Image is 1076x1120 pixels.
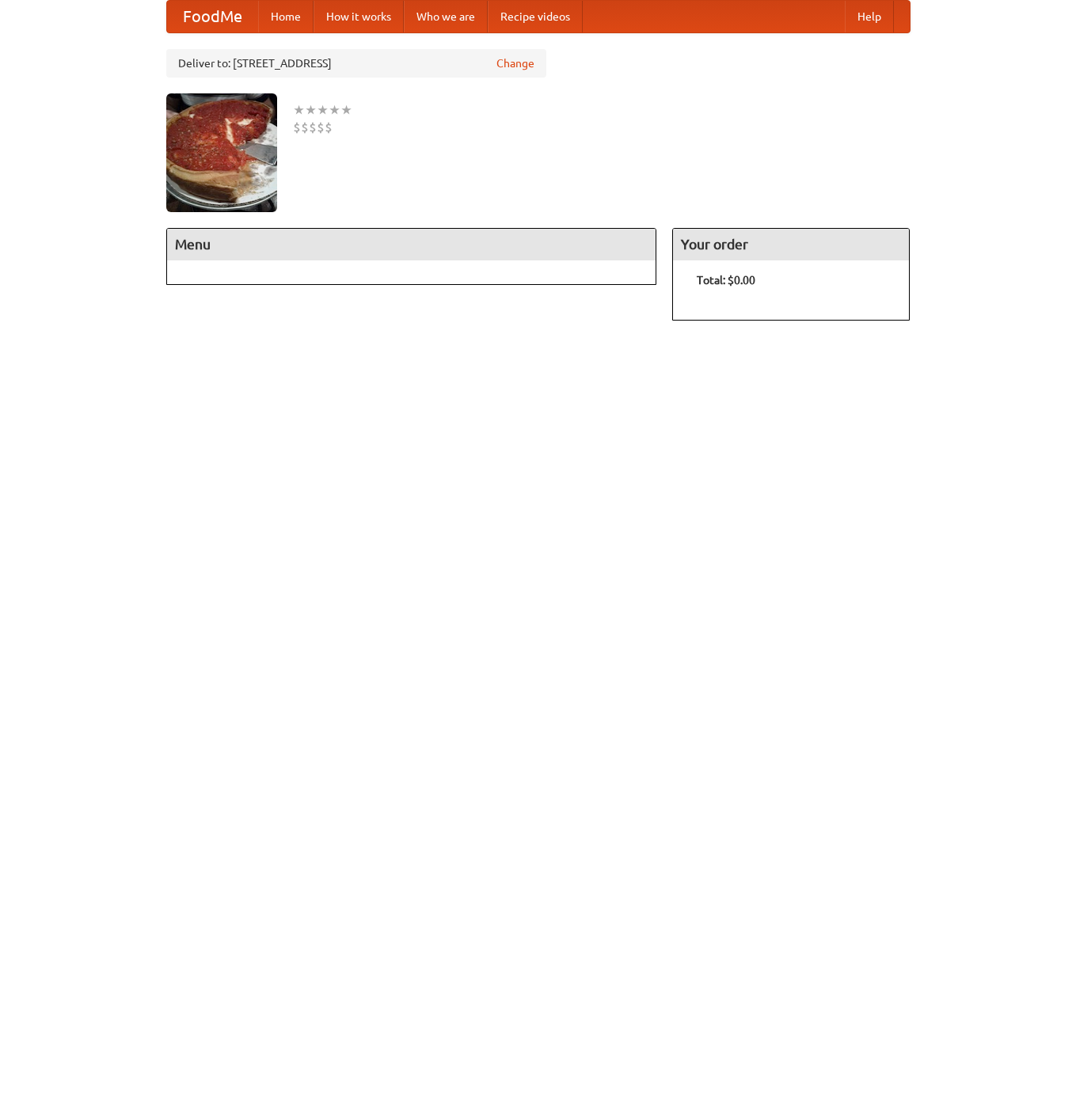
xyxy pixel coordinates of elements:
a: How it works [314,1,404,32]
div: Deliver to: [STREET_ADDRESS] [166,49,546,78]
h4: Your order [673,229,909,260]
img: angular.jpg [166,93,277,212]
a: Who we are [404,1,488,32]
h4: Menu [167,229,656,260]
li: ★ [317,101,329,119]
li: ★ [340,101,352,119]
li: $ [309,119,317,136]
b: Total: $0.00 [697,274,755,287]
li: ★ [293,101,305,119]
li: $ [325,119,333,136]
a: Change [496,55,534,71]
li: $ [317,119,325,136]
a: Help [845,1,894,32]
a: Recipe videos [488,1,583,32]
a: FoodMe [167,1,258,32]
li: $ [293,119,301,136]
li: ★ [305,101,317,119]
a: Home [258,1,314,32]
li: ★ [329,101,340,119]
li: $ [301,119,309,136]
